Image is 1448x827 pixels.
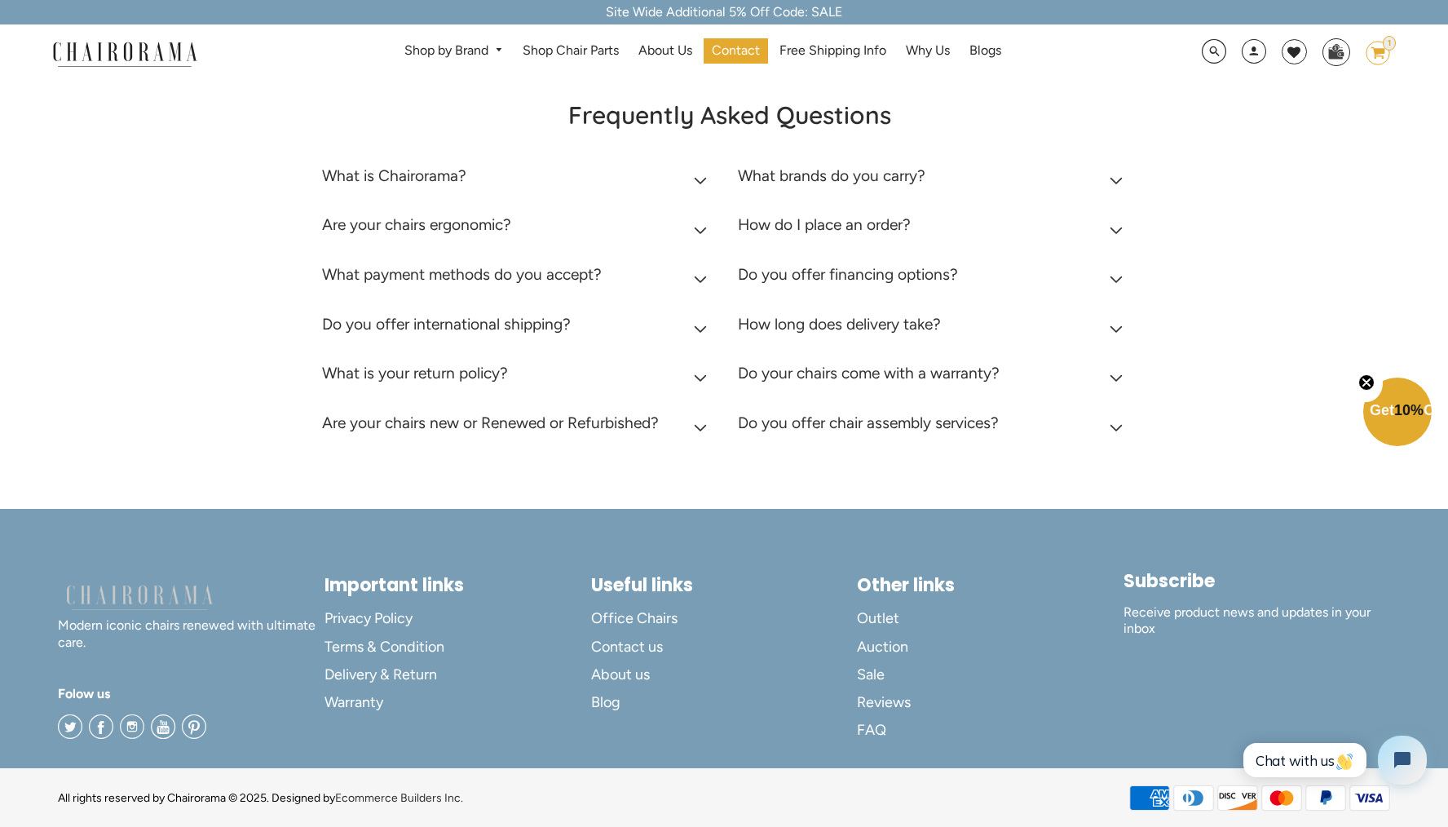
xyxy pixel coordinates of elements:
summary: Are your chairs new or Renewed or Refurbished? [322,402,713,452]
h2: Important links [324,574,591,596]
span: Reviews [857,693,911,712]
span: Outlet [857,609,899,628]
h2: Do you offer chair assembly services? [738,413,999,432]
a: Outlet [857,605,1124,633]
span: Delivery & Return [324,666,437,684]
p: Modern iconic chairs renewed with ultimate care. [58,582,324,652]
img: chairorama [43,39,206,68]
h2: Useful links [591,574,858,596]
nav: DesktopNavigation [276,38,1129,69]
a: Reviews [857,688,1124,716]
h2: How do I place an order? [738,215,911,234]
img: chairorama [58,582,221,611]
a: Blog [591,688,858,716]
h2: What brands do you carry? [738,166,925,185]
summary: Do your chairs come with a warranty? [738,352,1129,402]
summary: What brands do you carry? [738,155,1129,205]
span: Sale [857,666,885,684]
span: Blog [591,693,620,712]
a: Free Shipping Info [771,38,894,64]
summary: What payment methods do you accept? [322,254,713,303]
summary: How long does delivery take? [738,303,1129,353]
span: Contact us [591,638,663,657]
span: Auction [857,638,908,657]
span: Warranty [324,693,383,712]
h2: How long does delivery take? [738,315,941,334]
summary: How do I place an order? [738,204,1129,254]
span: Free Shipping Info [779,42,886,60]
span: 10% [1394,402,1424,418]
a: About us [591,661,858,688]
h2: Other links [857,574,1124,596]
a: FAQ [857,716,1124,744]
a: Ecommerce Builders Inc. [335,791,463,805]
a: Privacy Policy [324,605,591,633]
h2: What payment methods do you accept? [322,265,602,284]
span: About us [591,666,650,684]
a: 1 [1353,41,1390,65]
span: Office Chairs [591,609,678,628]
span: FAQ [857,721,886,740]
a: Delivery & Return [324,661,591,688]
a: Sale [857,661,1124,688]
a: Shop Chair Parts [514,38,627,64]
span: About Us [638,42,692,60]
span: Contact [712,42,760,60]
a: Warranty [324,688,591,716]
summary: Do you offer financing options? [738,254,1129,303]
iframe: Tidio Chat [1225,722,1441,798]
h2: What is Chairorama? [322,166,466,185]
span: Shop Chair Parts [523,42,619,60]
div: All rights reserved by Chairorama © 2025. Designed by [58,789,463,807]
h2: Do you offer financing options? [738,265,958,284]
img: WhatsApp_Image_2024-07-12_at_16.23.01.webp [1323,39,1349,64]
p: Receive product news and updates in your inbox [1124,604,1390,639]
a: Blogs [961,38,1009,64]
a: Why Us [898,38,958,64]
span: Why Us [906,42,950,60]
button: Close teaser [1350,365,1383,402]
a: Office Chairs [591,605,858,633]
span: Get Off [1370,402,1445,418]
summary: Do you offer international shipping? [322,303,713,353]
h2: Frequently Asked Questions [322,100,1137,130]
h2: Are your chairs ergonomic? [322,215,511,234]
summary: What is your return policy? [322,352,713,402]
a: Shop by Brand [396,38,511,64]
span: Terms & Condition [324,638,444,657]
h2: Are your chairs new or Renewed or Refurbished? [322,413,659,432]
summary: Are your chairs ergonomic? [322,204,713,254]
a: Contact us [591,633,858,661]
div: Get10%OffClose teaser [1363,379,1432,448]
summary: Do you offer chair assembly services? [738,402,1129,452]
h2: Subscribe [1124,570,1390,592]
summary: What is Chairorama? [322,155,713,205]
span: Blogs [969,42,1001,60]
h2: Do you offer international shipping? [322,315,571,334]
a: Contact [704,38,768,64]
a: About Us [630,38,700,64]
div: 1 [1383,36,1396,51]
h4: Folow us [58,684,324,704]
h2: What is your return policy? [322,364,508,383]
a: Terms & Condition [324,633,591,661]
h2: Do your chairs come with a warranty? [738,364,1000,383]
a: Auction [857,633,1124,661]
span: Privacy Policy [324,609,413,628]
